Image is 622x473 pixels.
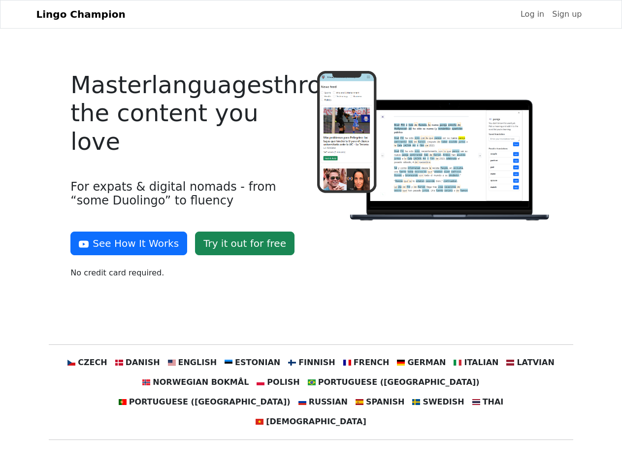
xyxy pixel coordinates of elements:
span: Norwegian Bokmål [153,376,249,388]
img: ru.svg [298,398,306,406]
img: pt.svg [119,398,127,406]
img: pl.svg [257,378,264,386]
h4: For expats & digital nomads - from “some Duolingo” to fluency [70,180,305,208]
img: ee.svg [225,359,232,367]
img: vn.svg [256,418,263,426]
img: br.svg [308,378,316,386]
img: Logo [317,71,552,223]
h4: Master languages through the content you love [70,71,305,156]
img: it.svg [454,359,461,367]
img: fr.svg [343,359,351,367]
span: Danish [126,357,160,369]
a: Try it out for free [195,232,295,255]
span: Portuguese ([GEOGRAPHIC_DATA]) [129,396,291,408]
a: Sign up [548,4,586,24]
span: Spanish [366,396,404,408]
span: Czech [78,357,107,369]
span: Polish [267,376,299,388]
img: th.svg [472,398,480,406]
img: us.svg [168,359,176,367]
span: French [354,357,390,369]
span: German [407,357,446,369]
span: English [178,357,217,369]
a: Lingo Champion [36,4,126,24]
button: See How It Works [70,232,187,255]
img: se.svg [412,398,420,406]
span: [DEMOGRAPHIC_DATA] [266,416,366,428]
span: Russian [309,396,348,408]
img: lv.svg [506,359,514,367]
img: fi.svg [288,359,296,367]
span: Portuguese ([GEOGRAPHIC_DATA]) [318,376,480,388]
span: Estonian [235,357,280,369]
img: cz.svg [67,359,75,367]
img: dk.svg [115,359,123,367]
span: Italian [464,357,498,369]
a: Log in [517,4,548,24]
img: no.svg [142,378,150,386]
p: No credit card required. [70,267,305,279]
span: Finnish [298,357,335,369]
span: Thai [483,396,504,408]
span: Latvian [517,357,554,369]
span: Swedish [423,396,464,408]
img: es.svg [356,398,363,406]
img: de.svg [397,359,405,367]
